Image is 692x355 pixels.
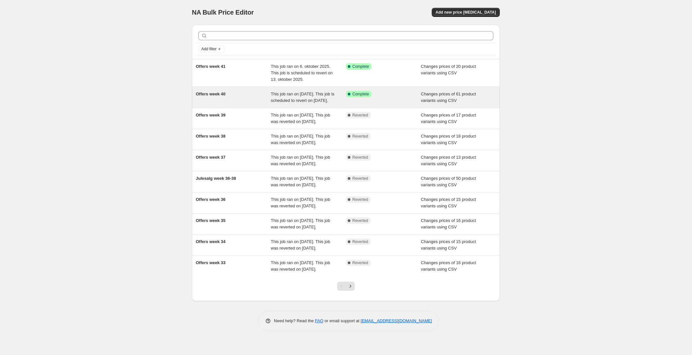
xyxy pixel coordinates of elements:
span: Reverted [352,218,368,223]
span: Changes prices of 18 product variants using CSV [421,134,476,145]
span: Add new price [MEDICAL_DATA] [436,10,496,15]
span: This job ran on [DATE]. This job was reverted on [DATE]. [271,176,330,187]
span: This job ran on [DATE]. This job was reverted on [DATE]. [271,155,330,166]
a: [EMAIL_ADDRESS][DOMAIN_NAME] [361,318,432,323]
span: This job ran on [DATE]. This job was reverted on [DATE]. [271,134,330,145]
span: Offers week 35 [196,218,226,223]
span: Offers week 33 [196,260,226,265]
span: Add filter [201,46,217,52]
span: Offers week 34 [196,239,226,244]
span: This job ran on 6. oktober 2025. This job is scheduled to revert on 13. oktober 2025. [271,64,333,82]
span: This job ran on [DATE]. This job is scheduled to revert on [DATE]. [271,92,334,103]
span: Offers week 40 [196,92,226,96]
span: Reverted [352,260,368,265]
span: This job ran on [DATE]. This job was reverted on [DATE]. [271,113,330,124]
span: Offers week 39 [196,113,226,117]
span: Offers week 41 [196,64,226,69]
span: Changes prices of 13 product variants using CSV [421,155,476,166]
span: Complete [352,92,369,97]
a: FAQ [315,318,323,323]
nav: Pagination [337,282,355,291]
span: Offers week 38 [196,134,226,139]
span: This job ran on [DATE]. This job was reverted on [DATE]. [271,239,330,251]
span: This job ran on [DATE]. This job was reverted on [DATE]. [271,260,330,272]
span: Changes prices of 15 product variants using CSV [421,239,476,251]
span: Offers week 36 [196,197,226,202]
span: Reverted [352,134,368,139]
span: Reverted [352,197,368,202]
span: Reverted [352,239,368,244]
span: This job ran on [DATE]. This job was reverted on [DATE]. [271,197,330,208]
span: This job ran on [DATE]. This job was reverted on [DATE]. [271,218,330,229]
span: Reverted [352,155,368,160]
span: Julesalg week 36-38 [196,176,236,181]
span: Reverted [352,113,368,118]
span: Changes prices of 16 product variants using CSV [421,218,476,229]
span: Offers week 37 [196,155,226,160]
button: Add filter [198,45,224,53]
span: Need help? Read the [274,318,315,323]
span: Changes prices of 17 product variants using CSV [421,113,476,124]
span: Reverted [352,176,368,181]
span: Changes prices of 61 product variants using CSV [421,92,476,103]
span: NA Bulk Price Editor [192,9,254,16]
span: Changes prices of 50 product variants using CSV [421,176,476,187]
span: Complete [352,64,369,69]
span: or email support at [323,318,361,323]
span: Changes prices of 15 product variants using CSV [421,197,476,208]
button: Next [346,282,355,291]
span: Changes prices of 16 product variants using CSV [421,260,476,272]
button: Add new price [MEDICAL_DATA] [432,8,500,17]
span: Changes prices of 20 product variants using CSV [421,64,476,75]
